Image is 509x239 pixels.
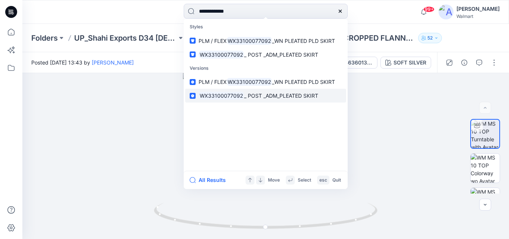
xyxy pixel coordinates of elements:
p: Styles [185,20,346,34]
a: WX33100077092_ POST _ADM_PLEATED SKIRT [185,89,346,103]
img: WM MS 10 TOP Front wo Avatar [471,188,500,217]
mark: WX33100077092 [227,37,272,45]
span: _ POST _ADM_PLEATED SKIRT [244,92,318,99]
a: Folders [31,33,58,43]
a: [PERSON_NAME] [92,59,134,66]
span: _WN PLEATED PLD SKIRT [272,38,335,44]
a: UP_Shahi Exports D34 [DEMOGRAPHIC_DATA] Tops [74,33,177,43]
div: TT4636013072 [338,59,373,67]
img: avatar [439,4,453,19]
mark: WX33100077092 [199,50,244,59]
button: TT4636013072 [325,57,377,69]
img: WM MS 10 TOP Colorway wo Avatar [471,154,500,183]
p: Select [298,176,311,184]
p: Versions [185,62,346,75]
span: 99+ [423,6,434,12]
p: Move [268,176,280,184]
div: Walmart [456,13,500,19]
p: Quit [332,176,341,184]
mark: WX33100077092 [227,78,272,86]
a: PLM / FLEXWX33100077092_WN PLEATED PLD SKIRT [185,34,346,48]
span: _ POST _ADM_PLEATED SKIRT [244,51,318,58]
a: PLM / FLEXWX33100077092_WN PLEATED PLD SKIRT [185,75,346,89]
button: All Results [190,176,231,185]
p: esc [319,176,327,184]
a: WX33100077092_ POST _ADM_PLEATED SKIRT [185,48,346,62]
button: SOFT SILVER [380,57,431,69]
span: _WN PLEATED PLD SKIRT [272,79,335,85]
span: Posted [DATE] 13:43 by [31,59,134,66]
button: Details [458,57,470,69]
p: 52 [427,34,433,42]
img: WM MS 10 TOP Turntable with Avatar [471,120,499,148]
button: 52 [418,33,442,43]
mark: WX33100077092 [199,91,244,100]
div: SOFT SILVER [393,59,426,67]
p: FL3361 _CROPPED FLANNEL SHIRT [312,33,415,43]
div: [PERSON_NAME] [456,4,500,13]
span: PLM / FLEX [199,38,227,44]
span: PLM / FLEX [199,79,227,85]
